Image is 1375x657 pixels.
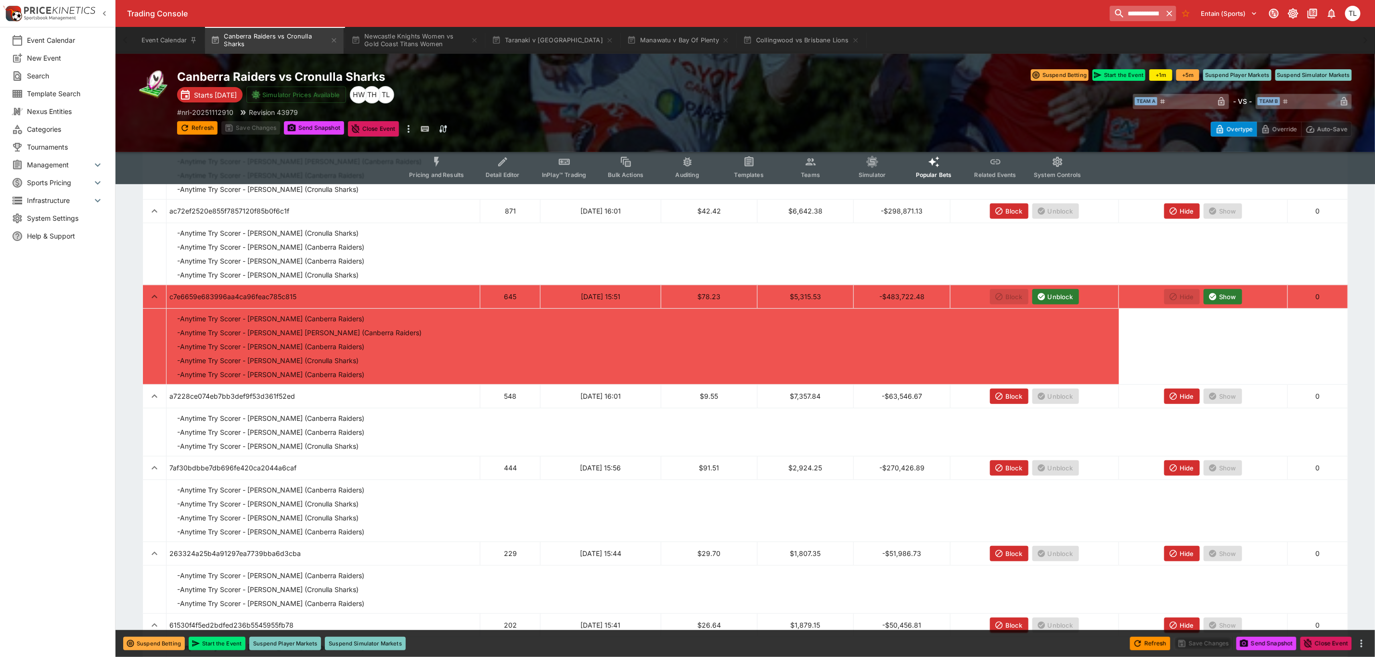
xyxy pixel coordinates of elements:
[1257,122,1301,137] button: Override
[136,27,203,54] button: Event Calendar
[758,613,854,637] td: $1,879.15
[177,270,359,280] p: - Anytime Try Scorer - [PERSON_NAME] (Cronulla Sharks)
[1272,124,1297,134] p: Override
[1211,122,1352,137] div: Start From
[1204,289,1242,304] button: Show
[1304,5,1321,22] button: Documentation
[1164,546,1200,561] button: Hide
[167,285,480,308] td: c7e6659e683996aa4ca96feac785c815
[486,27,619,54] button: Taranaki v [GEOGRAPHIC_DATA]
[177,228,359,238] p: - Anytime Try Scorer - [PERSON_NAME] (Cronulla Sharks)
[27,213,103,223] span: System Settings
[1211,122,1257,137] button: Overtype
[758,285,854,308] td: $5,315.53
[177,184,359,194] p: - Anytime Try Scorer - [PERSON_NAME] (Cronulla Sharks)
[990,546,1028,561] button: Block
[480,613,540,637] td: 202
[859,171,886,178] span: Simulator
[177,584,359,594] p: - Anytime Try Scorer - [PERSON_NAME] (Cronulla Sharks)
[608,171,643,178] span: Bulk Actions
[346,27,484,54] button: Newcastle Knights Women vs Gold Coast Titans Women
[1149,69,1172,81] button: +1m
[146,288,163,305] button: expand row
[1034,171,1081,178] span: System Controls
[758,199,854,223] td: $6,642.38
[540,384,661,408] td: [DATE] 16:01
[146,388,163,405] button: expand row
[661,542,757,565] td: $29.70
[480,456,540,480] td: 444
[27,142,103,152] span: Tournaments
[249,637,321,650] button: Suspend Player Markets
[1031,69,1089,81] button: Suspend Betting
[486,171,520,178] span: Detail Editor
[146,459,163,477] button: expand row
[758,456,854,480] td: $2,924.25
[1317,124,1348,134] p: Auto-Save
[854,542,950,565] td: -$51,986.73
[1265,5,1283,22] button: Connected to PK
[480,542,540,565] td: 229
[27,177,92,188] span: Sports Pricing
[177,513,359,523] p: - Anytime Try Scorer - [PERSON_NAME] (Cronulla Sharks)
[480,285,540,308] td: 645
[854,384,950,408] td: -$63,546.67
[916,171,952,178] span: Popular Bets
[177,570,364,581] p: - Anytime Try Scorer - [PERSON_NAME] (Canberra Raiders)
[177,341,364,352] p: - Anytime Try Scorer - [PERSON_NAME] (Canberra Raiders)
[177,598,364,608] p: - Anytime Try Scorer - [PERSON_NAME] (Canberra Raiders)
[540,285,661,308] td: [DATE] 15:51
[146,202,163,220] button: expand row
[177,441,359,451] p: - Anytime Try Scorer - [PERSON_NAME] (Cronulla Sharks)
[146,545,163,562] button: expand row
[363,86,381,103] div: Todd Henderson
[249,107,298,117] p: Revision 43979
[27,195,92,205] span: Infrastructure
[661,384,757,408] td: $9.55
[167,199,480,223] td: ac72ef2520e855f7857120f85b0f6c1f
[661,199,757,223] td: $42.42
[1176,69,1199,81] button: +5m
[146,617,163,634] button: expand row
[177,328,422,338] p: - Anytime Try Scorer - [PERSON_NAME] [PERSON_NAME] (Canberra Raiders)
[540,613,661,637] td: [DATE] 15:41
[540,456,661,480] td: [DATE] 15:56
[1323,5,1340,22] button: Notifications
[167,542,480,565] td: 263324a25b4a91297ea7739bba6d3cba
[167,613,480,637] td: 61530f4f5ed2bdfed236b5545955fb78
[854,456,950,480] td: -$270,426.89
[661,285,757,308] td: $78.23
[177,69,765,84] h2: Copy To Clipboard
[127,9,1106,19] div: Trading Console
[177,485,364,495] p: - Anytime Try Scorer - [PERSON_NAME] (Canberra Raiders)
[27,71,103,81] span: Search
[27,106,103,116] span: Nexus Entities
[854,285,950,308] td: -$483,722.48
[621,27,735,54] button: Manawatu v Bay Of Plenty
[990,460,1028,476] button: Block
[177,314,364,324] p: - Anytime Try Scorer - [PERSON_NAME] (Canberra Raiders)
[24,16,76,20] img: Sportsbook Management
[1164,389,1200,404] button: Hide
[1233,96,1252,106] h6: - VS -
[177,499,359,509] p: - Anytime Try Scorer - [PERSON_NAME] (Cronulla Sharks)
[177,355,359,366] p: - Anytime Try Scorer - [PERSON_NAME] (Cronulla Sharks)
[177,369,364,379] p: - Anytime Try Scorer - [PERSON_NAME] (Canberra Raiders)
[975,171,1016,178] span: Related Events
[1164,618,1200,633] button: Hide
[734,171,764,178] span: Templates
[801,171,820,178] span: Teams
[3,4,22,23] img: PriceKinetics Logo
[1291,620,1345,630] p: 0
[661,456,757,480] td: $91.51
[194,90,237,100] p: Starts [DATE]
[1130,637,1170,650] button: Refresh
[27,160,92,170] span: Management
[1195,6,1263,21] button: Select Tenant
[1032,289,1079,304] button: Unblock
[1135,97,1157,105] span: Team A
[990,618,1028,633] button: Block
[1291,463,1345,473] p: 0
[540,199,661,223] td: [DATE] 16:01
[205,27,344,54] button: Canberra Raiders vs Cronulla Sharks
